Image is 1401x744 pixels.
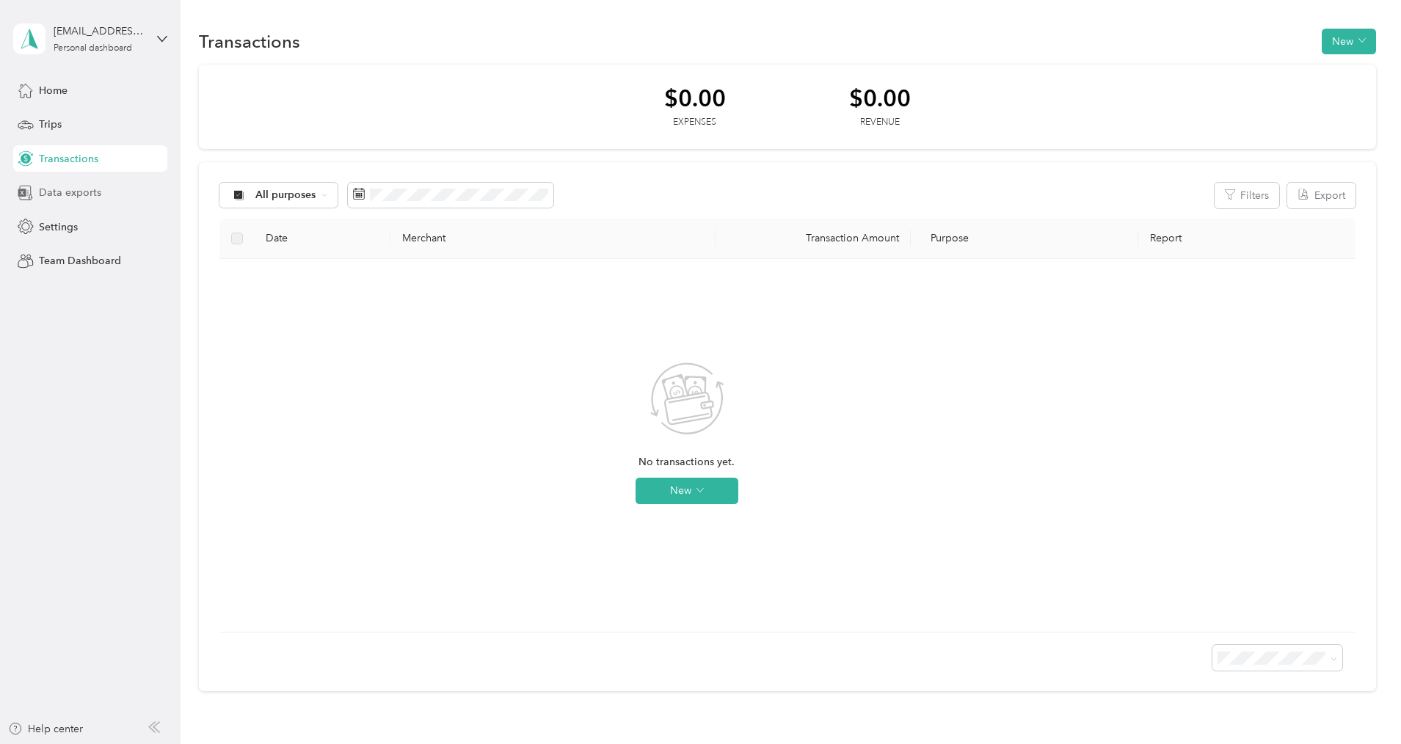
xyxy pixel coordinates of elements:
[39,219,78,235] span: Settings
[8,721,83,737] button: Help center
[255,190,316,200] span: All purposes
[254,219,390,259] th: Date
[636,478,738,504] button: New
[1287,183,1355,208] button: Export
[849,116,911,129] div: Revenue
[1322,29,1376,54] button: New
[54,44,132,53] div: Personal dashboard
[716,219,911,259] th: Transaction Amount
[39,83,68,98] span: Home
[390,219,716,259] th: Merchant
[664,85,726,111] div: $0.00
[638,454,735,470] span: No transactions yet.
[199,34,300,49] h1: Transactions
[664,116,726,129] div: Expenses
[1138,219,1355,259] th: Report
[39,185,101,200] span: Data exports
[54,23,145,39] div: [EMAIL_ADDRESS][DOMAIN_NAME]
[849,85,911,111] div: $0.00
[1319,662,1401,744] iframe: Everlance-gr Chat Button Frame
[39,117,62,132] span: Trips
[1215,183,1279,208] button: Filters
[39,151,98,167] span: Transactions
[39,253,121,269] span: Team Dashboard
[923,232,969,244] span: Purpose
